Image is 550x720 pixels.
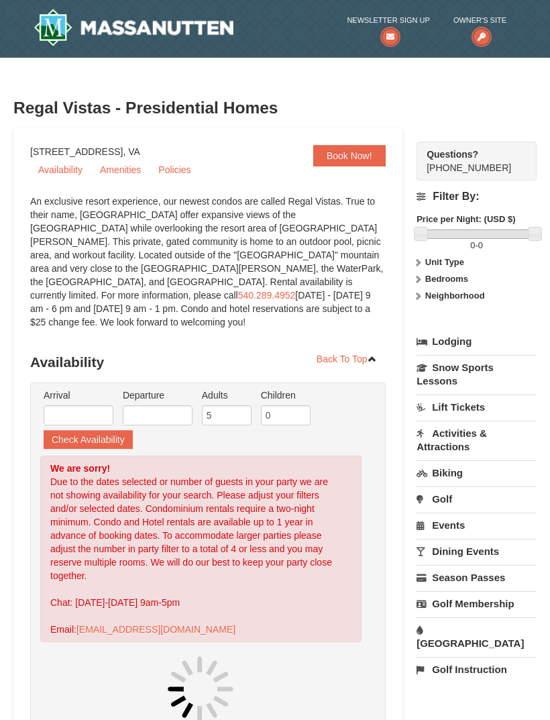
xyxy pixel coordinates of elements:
strong: Questions? [427,149,478,160]
strong: We are sorry! [50,463,110,474]
strong: Price per Night: (USD $) [417,214,515,224]
a: Lodging [417,329,537,354]
a: [EMAIL_ADDRESS][DOMAIN_NAME] [76,624,235,635]
img: Massanutten Resort Logo [34,9,233,46]
strong: Bedrooms [425,274,468,284]
span: 0 [478,240,483,250]
div: An exclusive resort experience, our newest condos are called Regal Vistas. True to their name, [G... [30,195,386,342]
a: Lift Tickets [417,395,537,419]
a: Biking [417,460,537,485]
a: Activities & Attractions [417,421,537,459]
a: [GEOGRAPHIC_DATA] [417,617,537,656]
div: Due to the dates selected or number of guests in your party we are not showing availability for y... [40,456,362,642]
a: Golf Membership [417,591,537,616]
a: 540.289.4952 [238,290,296,301]
a: Massanutten Resort [34,9,233,46]
span: Owner's Site [453,13,506,27]
a: Snow Sports Lessons [417,355,537,393]
a: Availability [30,160,91,180]
span: 0 [470,240,475,250]
a: Golf Instruction [417,657,537,682]
a: Dining Events [417,539,537,564]
a: Owner's Site [453,13,506,41]
a: Season Passes [417,565,537,590]
span: Newsletter Sign Up [347,13,429,27]
label: - [417,239,537,252]
button: Check Availability [44,430,133,449]
a: Amenities [92,160,149,180]
a: Newsletter Sign Up [347,13,429,41]
h4: Filter By: [417,191,537,203]
label: Adults [202,389,252,402]
a: Back To Top [308,349,386,369]
h3: Availability [30,349,386,376]
a: Policies [150,160,199,180]
span: [PHONE_NUMBER] [427,148,512,173]
label: Arrival [44,389,113,402]
label: Departure [123,389,192,402]
h3: Regal Vistas - Presidential Homes [13,95,537,121]
strong: Neighborhood [425,291,485,301]
a: Events [417,513,537,537]
strong: Unit Type [425,257,464,267]
a: Golf [417,486,537,511]
a: Book Now! [313,145,386,166]
label: Children [261,389,311,402]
